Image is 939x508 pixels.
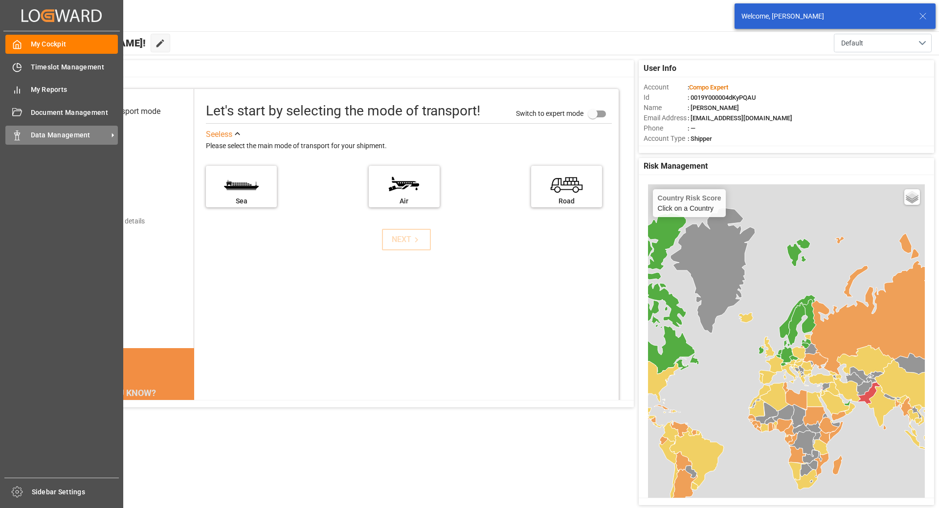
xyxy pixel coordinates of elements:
div: Welcome, [PERSON_NAME] [741,11,910,22]
div: DID YOU KNOW? [53,382,194,403]
span: Document Management [31,108,118,118]
span: Hello [PERSON_NAME]! [41,34,146,52]
span: : [EMAIL_ADDRESS][DOMAIN_NAME] [688,114,792,122]
span: User Info [644,63,676,74]
span: Id [644,92,688,103]
span: Data Management [31,130,108,140]
div: Please select the main mode of transport for your shipment. [206,140,612,152]
span: Timeslot Management [31,62,118,72]
span: My Reports [31,85,118,95]
button: NEXT [382,229,431,250]
span: : [688,84,728,91]
button: open menu [834,34,932,52]
div: NEXT [392,234,422,245]
span: Account [644,82,688,92]
span: : 0019Y000004dKyPQAU [688,94,756,101]
div: Let's start by selecting the mode of transport! [206,101,480,121]
a: Timeslot Management [5,57,118,76]
span: : — [688,125,695,132]
span: Email Address [644,113,688,123]
span: : [PERSON_NAME] [688,104,739,111]
div: Click on a Country [658,194,721,212]
span: Compo Expert [689,84,728,91]
span: Name [644,103,688,113]
a: My Cockpit [5,35,118,54]
span: Switch to expert mode [516,109,583,117]
span: Default [841,38,863,48]
div: Sea [211,196,272,206]
h4: Country Risk Score [658,194,721,202]
span: Phone [644,123,688,133]
span: My Cockpit [31,39,118,49]
div: Air [374,196,435,206]
span: Risk Management [644,160,708,172]
a: Layers [904,189,920,205]
span: : Shipper [688,135,712,142]
div: Road [536,196,597,206]
div: See less [206,129,232,140]
span: Account Type [644,133,688,144]
span: Sidebar Settings [32,487,119,497]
